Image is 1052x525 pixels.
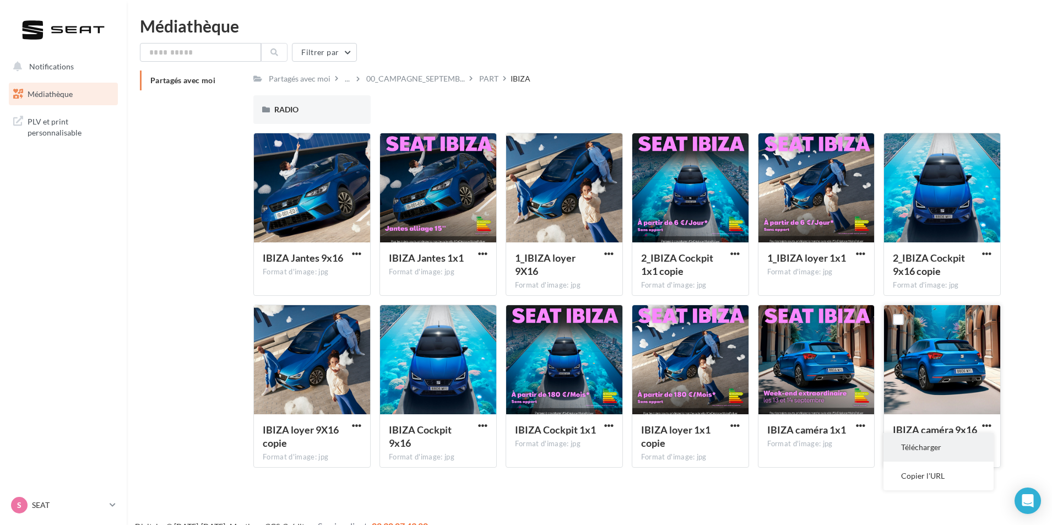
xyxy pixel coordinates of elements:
div: Format d'image: jpg [767,439,866,449]
div: Format d'image: jpg [389,267,487,277]
button: Télécharger [883,433,994,462]
a: S SEAT [9,495,118,516]
span: 1_IBIZA loyer 9X16 [515,252,576,277]
div: Partagés avec moi [269,73,330,84]
span: S [17,500,21,511]
div: Format d'image: jpg [641,280,740,290]
span: Partagés avec moi [150,75,215,85]
span: IBIZA caméra 1x1 [767,424,846,436]
button: Notifications [7,55,116,78]
div: Format d'image: jpg [263,452,361,462]
span: 1_IBIZA loyer 1x1 [767,252,846,264]
span: IBIZA Cockpit 9x16 [389,424,452,449]
span: RADIO [274,105,299,114]
button: Copier l'URL [883,462,994,490]
div: IBIZA [511,73,530,84]
span: IBIZA Cockpit 1x1 [515,424,596,436]
button: Filtrer par [292,43,357,62]
span: IBIZA caméra 9x16 [893,424,977,436]
span: IBIZA loyer 9X16 copie [263,424,339,449]
div: Format d'image: jpg [389,452,487,462]
div: Format d'image: jpg [263,267,361,277]
div: PART [479,73,498,84]
div: Format d'image: jpg [515,439,614,449]
a: Médiathèque [7,83,120,106]
div: Médiathèque [140,18,1039,34]
span: IBIZA Jantes 9x16 [263,252,343,264]
p: SEAT [32,500,105,511]
span: Notifications [29,62,74,71]
span: 2_IBIZA Cockpit 1x1 copie [641,252,713,277]
div: Format d'image: jpg [641,452,740,462]
div: Format d'image: jpg [767,267,866,277]
span: Médiathèque [28,89,73,99]
div: Format d'image: jpg [515,280,614,290]
span: IBIZA loyer 1x1 copie [641,424,711,449]
span: PLV et print personnalisable [28,114,113,138]
span: 2_IBIZA Cockpit 9x16 copie [893,252,965,277]
a: PLV et print personnalisable [7,110,120,142]
span: IBIZA Jantes 1x1 [389,252,464,264]
div: ... [343,71,352,86]
div: Format d'image: jpg [893,280,991,290]
div: Open Intercom Messenger [1015,488,1041,514]
span: 00_CAMPAGNE_SEPTEMB... [366,73,465,84]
